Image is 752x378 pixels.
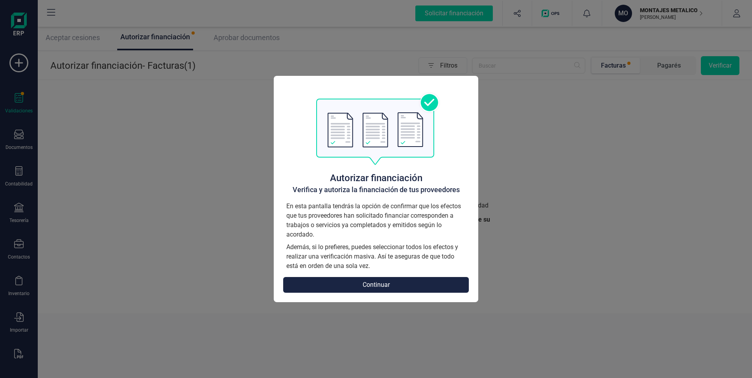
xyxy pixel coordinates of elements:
[330,172,422,184] h1: Autorizar financiación
[311,92,441,165] img: autorizacion logo
[286,202,466,239] p: En esta pantalla tendrás la opción de confirmar que los efectos que tus proveedores han solicitad...
[283,277,469,293] button: Continuar
[293,184,460,195] h2: Verifica y autoriza la financiación de tus proveedores
[286,242,466,271] p: Además, si lo prefieres, puedes seleccionar todos los efectos y realizar una verificación masiva....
